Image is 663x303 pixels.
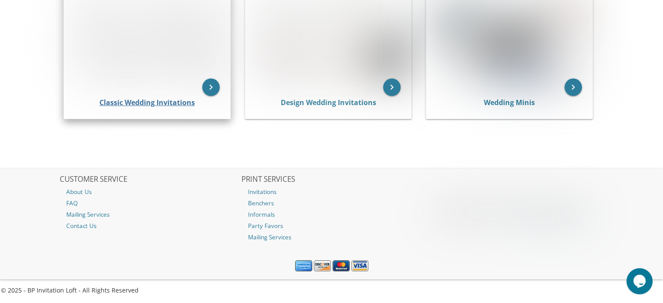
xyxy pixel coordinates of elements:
a: Informals [241,209,422,220]
a: Invitations [241,186,422,197]
a: Mailing Services [241,232,422,243]
a: Mailing Services [60,209,240,220]
a: Wedding Minis [484,98,535,107]
img: American Express [295,260,312,272]
a: Party Favors [241,220,422,232]
a: FAQ [60,197,240,209]
img: MasterCard [333,260,350,272]
a: Classic Wedding Invitations [99,98,195,107]
h2: PRINT SERVICES [241,175,422,184]
a: keyboard_arrow_right [564,78,582,96]
a: Benchers [241,197,422,209]
h2: CUSTOMER SERVICE [60,175,240,184]
a: Contact Us [60,220,240,232]
img: BP Print Group [423,193,603,236]
img: Visa [351,260,368,272]
iframe: chat widget [626,268,654,294]
a: Design Wedding Invitations [280,98,376,107]
a: keyboard_arrow_right [202,78,220,96]
img: Discover [314,260,331,272]
a: About Us [60,186,240,197]
a: keyboard_arrow_right [383,78,401,96]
